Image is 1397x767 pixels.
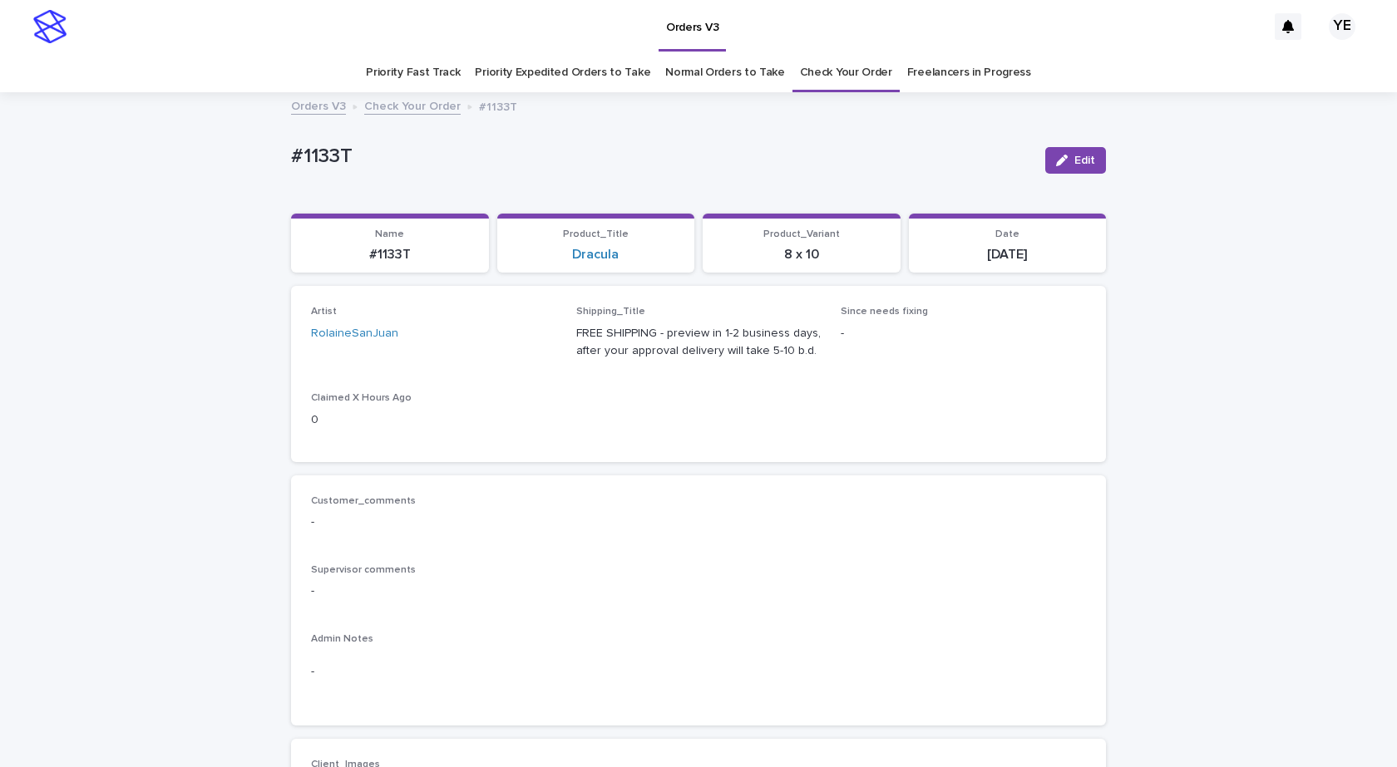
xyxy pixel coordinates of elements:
a: Freelancers in Progress [907,53,1031,92]
p: - [311,663,1086,681]
p: #1133T [479,96,517,115]
p: - [311,514,1086,531]
a: RolaineSanJuan [311,325,398,342]
a: Orders V3 [291,96,346,115]
span: Shipping_Title [576,307,645,317]
p: FREE SHIPPING - preview in 1-2 business days, after your approval delivery will take 5-10 b.d. [576,325,822,360]
button: Edit [1045,147,1106,174]
p: - [311,583,1086,600]
span: Name [375,229,404,239]
p: #1133T [291,145,1032,169]
span: Customer_comments [311,496,416,506]
a: Dracula [572,247,619,263]
p: [DATE] [919,247,1097,263]
span: Since needs fixing [841,307,928,317]
span: Date [995,229,1019,239]
a: Priority Fast Track [366,53,460,92]
span: Artist [311,307,337,317]
p: 0 [311,411,556,429]
span: Edit [1074,155,1095,166]
p: #1133T [301,247,479,263]
p: 8 x 10 [713,247,891,263]
a: Priority Expedited Orders to Take [475,53,650,92]
div: YE [1329,13,1355,40]
img: stacker-logo-s-only.png [33,10,67,43]
span: Claimed X Hours Ago [311,393,412,403]
span: Product_Variant [763,229,840,239]
a: Normal Orders to Take [665,53,785,92]
a: Check Your Order [800,53,892,92]
span: Supervisor comments [311,565,416,575]
p: - [841,325,1086,342]
a: Check Your Order [364,96,461,115]
span: Admin Notes [311,634,373,644]
span: Product_Title [563,229,629,239]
